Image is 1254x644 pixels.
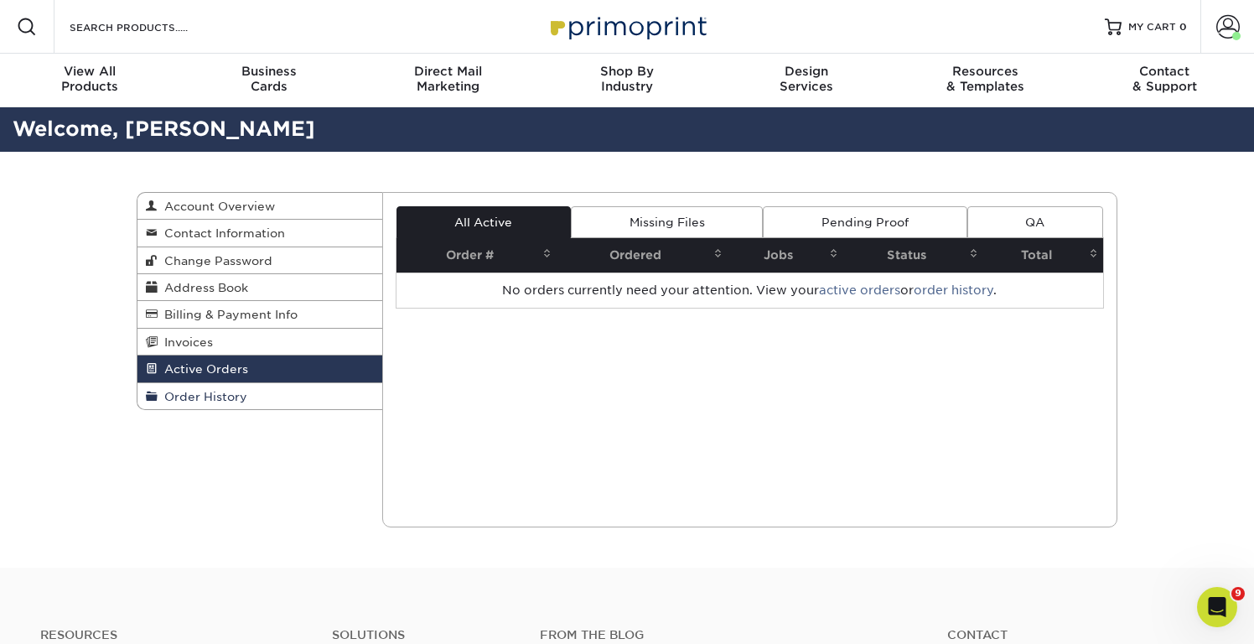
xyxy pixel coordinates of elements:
a: Active Orders [137,356,382,382]
iframe: Intercom live chat [1197,587,1237,627]
h4: Resources [40,628,307,642]
h4: From the Blog [540,628,903,642]
a: All Active [396,206,571,238]
span: 0 [1179,21,1187,33]
span: 9 [1231,587,1245,600]
span: Address Book [158,281,248,294]
span: Design [717,64,896,79]
th: Order # [396,238,557,273]
div: Cards [179,64,359,94]
a: Address Book [137,274,382,301]
span: Business [179,64,359,79]
a: Billing & Payment Info [137,301,382,328]
div: & Templates [896,64,1075,94]
div: Industry [537,64,717,94]
span: Billing & Payment Info [158,308,298,321]
div: & Support [1075,64,1254,94]
a: Resources& Templates [896,54,1075,107]
a: Contact Information [137,220,382,247]
span: Resources [896,64,1075,79]
span: Change Password [158,254,272,267]
iframe: Google Customer Reviews [4,593,142,638]
span: Shop By [537,64,717,79]
a: active orders [819,283,900,297]
a: Contact& Support [1075,54,1254,107]
h4: Solutions [332,628,515,642]
a: QA [967,206,1103,238]
span: Contact Information [158,226,285,240]
a: order history [914,283,993,297]
a: DesignServices [717,54,896,107]
a: Contact [947,628,1214,642]
th: Status [843,238,983,273]
a: Change Password [137,247,382,274]
a: Shop ByIndustry [537,54,717,107]
a: Invoices [137,329,382,356]
a: Account Overview [137,193,382,220]
span: Order History [158,390,247,403]
td: No orders currently need your attention. View your or . [396,273,1104,308]
th: Ordered [557,238,728,273]
span: Account Overview [158,200,275,213]
input: SEARCH PRODUCTS..... [68,17,231,37]
span: Direct Mail [358,64,537,79]
a: Pending Proof [763,206,966,238]
th: Jobs [728,238,843,273]
span: Contact [1075,64,1254,79]
th: Total [983,238,1103,273]
a: Direct MailMarketing [358,54,537,107]
div: Marketing [358,64,537,94]
span: Active Orders [158,362,248,376]
span: MY CART [1128,20,1176,34]
a: Missing Files [571,206,763,238]
a: BusinessCards [179,54,359,107]
div: Services [717,64,896,94]
img: Primoprint [543,8,711,44]
a: Order History [137,383,382,409]
span: Invoices [158,335,213,349]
